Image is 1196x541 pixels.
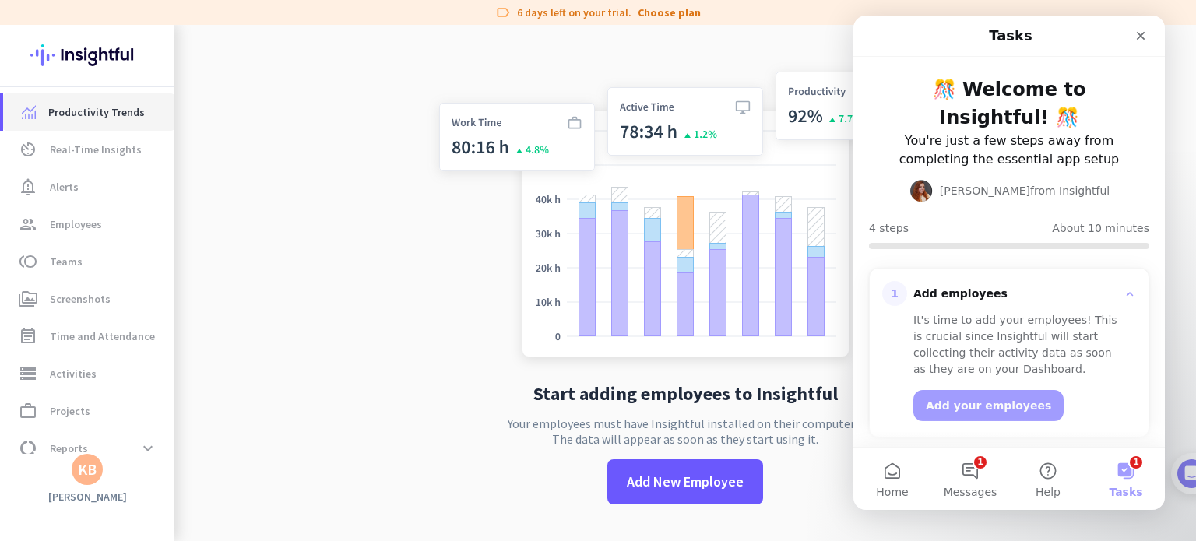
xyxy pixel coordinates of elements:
img: Insightful logo [30,25,144,86]
a: event_noteTime and Attendance [3,318,174,355]
button: Add New Employee [607,459,763,504]
span: Employees [50,215,102,234]
img: menu-item [22,105,36,119]
span: Alerts [50,177,79,196]
a: perm_mediaScreenshots [3,280,174,318]
a: storageActivities [3,355,174,392]
span: Time and Attendance [50,327,155,346]
i: label [495,5,511,20]
a: av_timerReal-Time Insights [3,131,174,168]
iframe: Intercom live chat [853,16,1165,510]
i: data_usage [19,439,37,458]
span: Real-Time Insights [50,140,142,159]
i: toll [19,252,37,271]
i: av_timer [19,140,37,159]
a: work_outlineProjects [3,392,174,430]
i: work_outline [19,402,37,420]
a: tollTeams [3,243,174,280]
span: Productivity Trends [48,103,145,121]
i: event_note [19,327,37,346]
i: perm_media [19,290,37,308]
span: Projects [50,402,90,420]
span: Teams [50,252,83,271]
i: group [19,215,37,234]
a: notification_importantAlerts [3,168,174,206]
i: storage [19,364,37,383]
i: notification_important [19,177,37,196]
span: Screenshots [50,290,111,308]
div: KB [78,462,97,477]
a: groupEmployees [3,206,174,243]
span: Reports [50,439,88,458]
a: Choose plan [638,5,701,20]
button: expand_more [134,434,162,462]
a: menu-itemProductivity Trends [3,93,174,131]
img: no-search-results [427,62,943,372]
h2: Start adding employees to Insightful [533,385,838,403]
span: Add New Employee [627,472,744,492]
span: Activities [50,364,97,383]
a: data_usageReportsexpand_more [3,430,174,467]
p: Your employees must have Insightful installed on their computers. The data will appear as soon as... [508,416,863,447]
